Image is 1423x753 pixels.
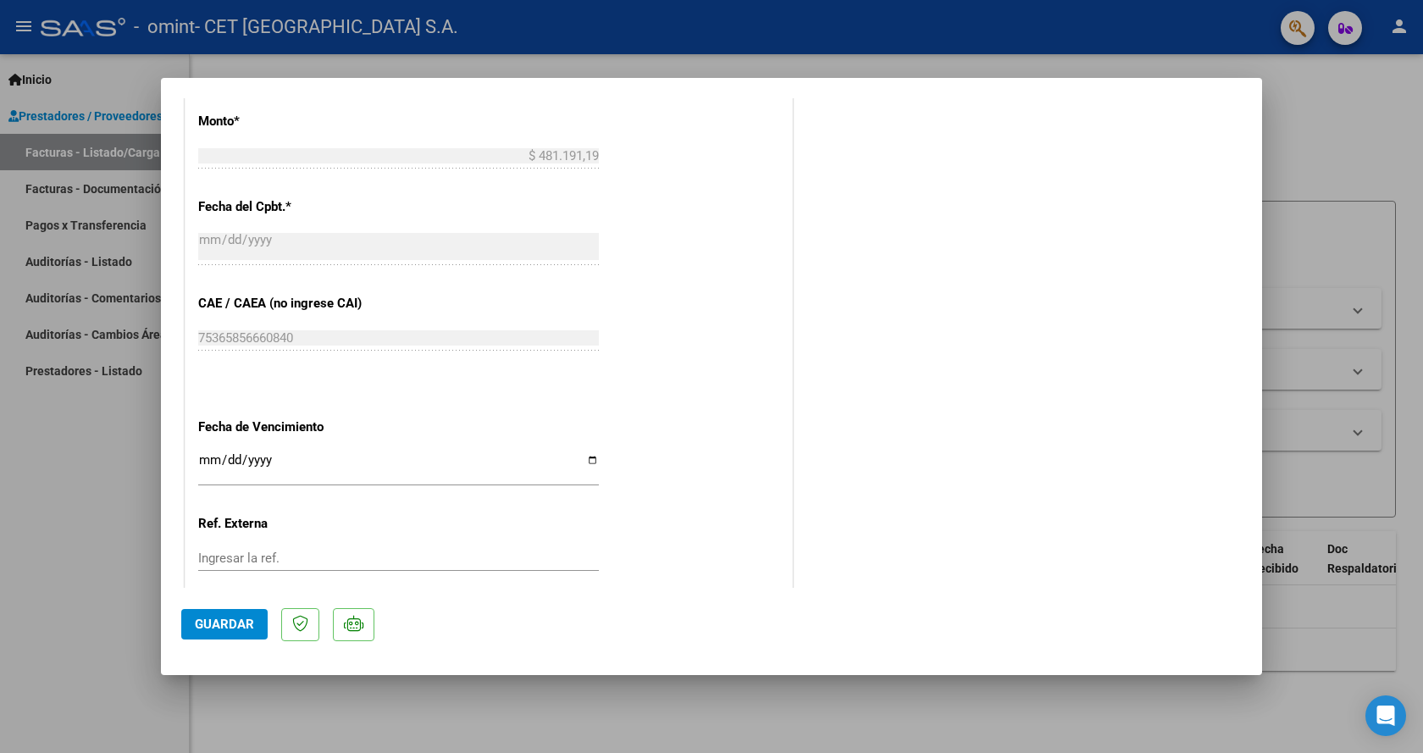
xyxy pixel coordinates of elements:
span: Guardar [195,617,254,632]
button: Guardar [181,609,268,639]
p: Fecha del Cpbt. [198,197,373,217]
p: Fecha de Vencimiento [198,418,373,437]
div: Open Intercom Messenger [1365,695,1406,736]
p: Monto [198,112,373,131]
p: CAE / CAEA (no ingrese CAI) [198,294,373,313]
p: Ref. Externa [198,514,373,534]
